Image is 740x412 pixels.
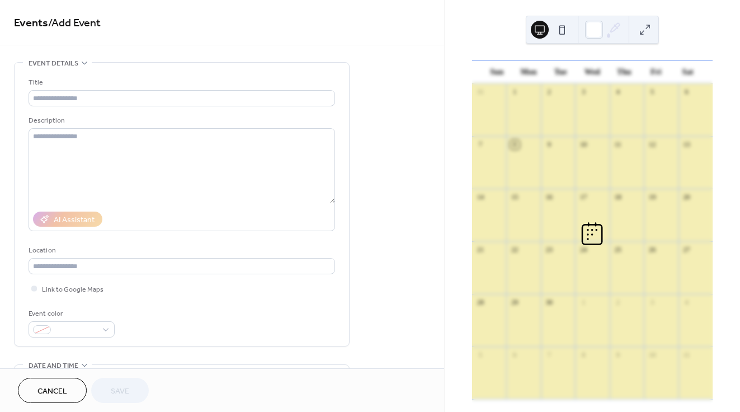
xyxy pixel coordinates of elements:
div: 30 [544,298,554,307]
div: 28 [475,298,485,307]
div: Wed [576,60,608,83]
div: Thu [608,60,640,83]
div: Sat [672,60,704,83]
div: 14 [475,193,485,202]
div: Tue [545,60,577,83]
div: Location [29,245,333,256]
div: 5 [648,87,657,97]
div: 29 [510,298,520,307]
div: 10 [648,350,657,360]
div: 18 [613,193,623,202]
div: 11 [682,350,691,360]
div: 17 [579,193,588,202]
div: 11 [613,140,623,149]
div: 7 [544,350,554,360]
span: Date and time [29,360,78,372]
div: 20 [682,193,691,202]
div: 16 [544,193,554,202]
span: Event details [29,58,78,69]
span: Cancel [37,386,67,397]
div: 1 [579,298,588,307]
div: 6 [510,350,520,360]
a: Events [14,12,48,34]
div: Title [29,77,333,88]
div: 23 [544,245,554,255]
div: 3 [648,298,657,307]
div: 8 [510,140,520,149]
div: Sun [481,60,513,83]
div: 2 [544,87,554,97]
button: Cancel [18,378,87,403]
div: 25 [613,245,623,255]
div: 21 [475,245,485,255]
div: 7 [475,140,485,149]
div: 13 [682,140,691,149]
div: 8 [579,350,588,360]
div: Description [29,115,333,127]
div: 4 [682,298,691,307]
div: 5 [475,350,485,360]
div: Mon [513,60,545,83]
div: 9 [613,350,623,360]
div: 12 [648,140,657,149]
div: 31 [475,87,485,97]
div: 27 [682,245,691,255]
div: Event color [29,308,112,320]
span: / Add Event [48,12,101,34]
div: 22 [510,245,520,255]
div: 24 [579,245,588,255]
div: 3 [579,87,588,97]
div: Fri [640,60,672,83]
div: 9 [544,140,554,149]
span: Link to Google Maps [42,284,103,296]
div: 4 [613,87,623,97]
div: 15 [510,193,520,202]
div: 6 [682,87,691,97]
div: 1 [510,87,520,97]
div: 10 [579,140,588,149]
div: 2 [613,298,623,307]
div: 26 [648,245,657,255]
div: 19 [648,193,657,202]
